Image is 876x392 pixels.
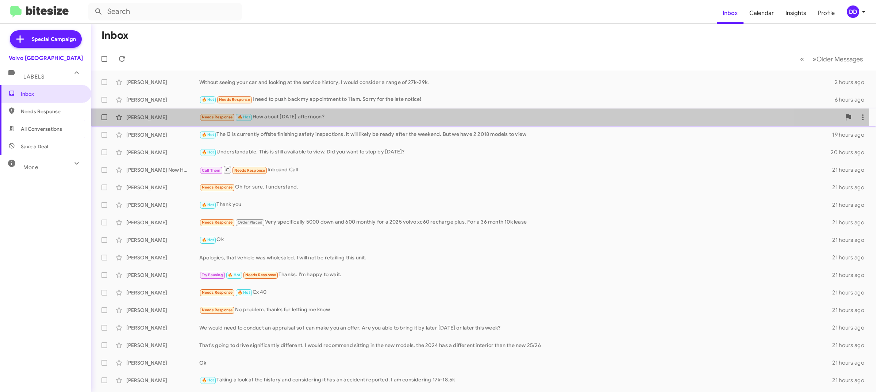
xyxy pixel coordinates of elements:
div: [PERSON_NAME] [126,131,199,138]
button: DD [841,5,868,18]
div: Ok [199,236,832,244]
div: [PERSON_NAME] [126,289,199,296]
span: 🔥 Hot [202,150,214,155]
div: The i3 is currently offsite finishing safety inspections, it will likely be ready after the weeke... [199,130,832,139]
span: 🔥 Hot [228,273,240,277]
div: Thanks. I'm happy to wait. [199,271,832,279]
div: 21 hours ago [832,219,870,226]
span: Inbox [21,90,83,98]
span: 🔥 Hot [238,115,250,119]
div: 21 hours ago [832,359,870,366]
div: Ok [199,359,832,366]
span: Needs Response [219,97,250,102]
a: Insights [780,3,812,24]
div: [PERSON_NAME] [126,342,199,349]
div: We would need to conduct an appraisal so I can make you an offer. Are you able to bring it by lat... [199,324,832,331]
span: All Conversations [21,125,62,133]
div: [PERSON_NAME] [126,114,199,121]
div: 21 hours ago [832,166,870,174]
div: 21 hours ago [832,289,870,296]
span: Special Campaign [32,35,76,43]
div: [PERSON_NAME] [126,324,199,331]
div: Without seeing your car and looking at the service history, I would consider a range of 27k-29k. [199,79,833,86]
span: » [812,54,817,64]
span: Needs Response [21,108,83,115]
nav: Page navigation example [796,52,867,66]
div: [PERSON_NAME] [126,184,199,191]
span: Labels [23,73,45,80]
span: Needs Response [202,220,233,225]
div: 6 hours ago [833,96,870,103]
div: [PERSON_NAME] Now How Many Seats [126,166,199,174]
div: I need to push back my appointment to 11am. Sorry for the late notice! [199,95,833,104]
div: [PERSON_NAME] [126,377,199,384]
div: 21 hours ago [832,307,870,314]
span: Needs Response [245,273,276,277]
div: 21 hours ago [832,184,870,191]
div: 21 hours ago [832,236,870,244]
div: [PERSON_NAME] [126,236,199,244]
span: Older Messages [817,55,863,63]
div: 21 hours ago [832,342,870,349]
div: 21 hours ago [832,377,870,384]
a: Inbox [717,3,744,24]
div: That's going to drive significantly different. I would recommend sitting in the new models, the 2... [199,342,832,349]
a: Special Campaign [10,30,82,48]
span: Needs Response [234,168,265,173]
span: 🔥 Hot [238,290,250,295]
div: 2 hours ago [833,79,870,86]
span: 🔥 Hot [202,97,214,102]
span: Call Them [202,168,221,173]
div: 21 hours ago [832,201,870,209]
a: Profile [812,3,841,24]
span: More [23,164,38,171]
div: [PERSON_NAME] [126,359,199,366]
div: Apologies, that vehicle was wholesaled, I will not be retailing this unit. [199,254,832,261]
div: 20 hours ago [831,149,870,156]
h1: Inbox [101,30,128,41]
a: Calendar [744,3,780,24]
input: Search [88,3,242,20]
span: Needs Response [202,115,233,119]
div: [PERSON_NAME] [126,307,199,314]
span: Try Pausing [202,273,223,277]
button: Next [808,52,867,66]
div: [PERSON_NAME] [126,201,199,209]
span: Order Placed [238,220,262,225]
div: Understandable. This is still available to view. Did you want to stop by [DATE]? [199,148,831,156]
span: 🔥 Hot [202,237,214,242]
div: Oh for sure. I understand. [199,183,832,191]
div: Thank you [199,201,832,209]
div: [PERSON_NAME] [126,79,199,86]
div: Very specifically 5000 down and 600 monthly for a 2025 volvo xc60 recharge plus. For a 36 month 1... [199,218,832,227]
div: [PERSON_NAME] [126,149,199,156]
div: Volvo [GEOGRAPHIC_DATA] [9,54,83,62]
div: [PERSON_NAME] [126,271,199,279]
span: 🔥 Hot [202,202,214,207]
div: 21 hours ago [832,271,870,279]
div: Taking a look at the history and considering it has an accident reported, I am considering 17k-18.5k [199,376,832,384]
div: 21 hours ago [832,324,870,331]
span: Needs Response [202,308,233,312]
span: Needs Response [202,290,233,295]
div: No problem, thanks for letting me know [199,306,832,314]
span: 🔥 Hot [202,132,214,137]
div: Inbound Call [199,165,832,174]
span: 🔥 Hot [202,378,214,383]
button: Previous [796,52,808,66]
span: Needs Response [202,185,233,190]
div: How about [DATE] afternoon? [199,113,841,121]
div: 19 hours ago [832,131,870,138]
div: 21 hours ago [832,254,870,261]
span: Save a Deal [21,143,48,150]
div: [PERSON_NAME] [126,219,199,226]
div: [PERSON_NAME] [126,254,199,261]
div: [PERSON_NAME] [126,96,199,103]
div: Cx 40 [199,288,832,297]
div: DD [847,5,859,18]
span: « [800,54,804,64]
